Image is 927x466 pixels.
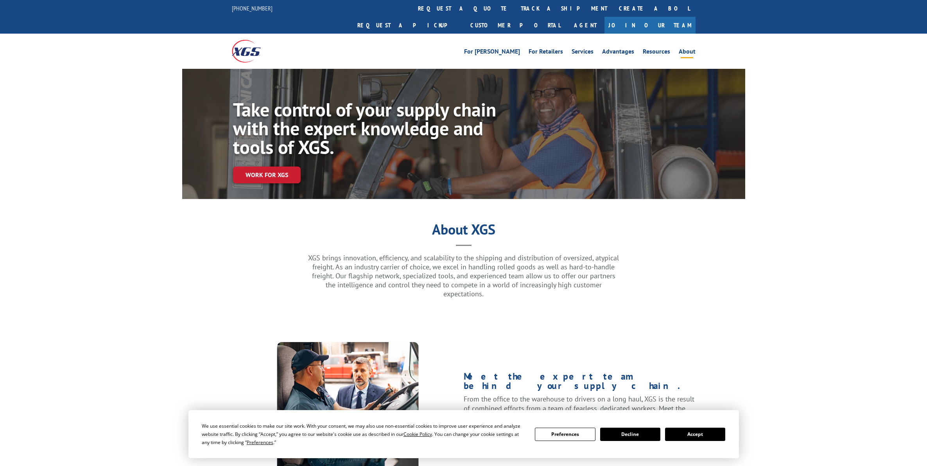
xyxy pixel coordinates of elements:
h1: Meet the expert team behind your supply chain. [464,372,696,394]
button: Decline [600,428,660,441]
button: Preferences [535,428,595,441]
a: Services [572,48,593,57]
a: Resources [643,48,670,57]
a: Customer Portal [464,17,566,34]
h1: About XGS [182,224,745,239]
a: For Retailers [529,48,563,57]
p: From the office to the warehouse to drivers on a long haul, XGS is the result of combined efforts... [464,394,696,422]
a: Advantages [602,48,634,57]
a: For [PERSON_NAME] [464,48,520,57]
div: We use essential cookies to make our site work. With your consent, we may also use non-essential ... [202,422,525,446]
a: [PHONE_NUMBER] [232,4,273,12]
a: Agent [566,17,604,34]
a: Join Our Team [604,17,696,34]
a: About [679,48,696,57]
button: Accept [665,428,725,441]
a: Work for XGS [233,167,301,183]
a: Request a pickup [351,17,464,34]
span: Cookie Policy [403,431,432,437]
h1: Take control of your supply chain with the expert knowledge and tools of XGS. [233,100,498,160]
span: Preferences [247,439,273,446]
p: XGS brings innovation, efficiency, and scalability to the shipping and distribution of oversized,... [307,253,620,298]
div: Cookie Consent Prompt [188,410,739,458]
